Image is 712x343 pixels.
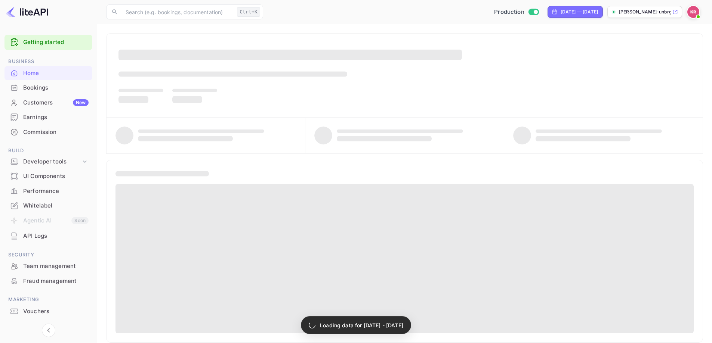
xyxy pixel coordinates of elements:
[619,9,671,15] p: [PERSON_NAME]-unbrg.[PERSON_NAME]...
[4,304,92,318] a: Vouchers
[561,9,598,15] div: [DATE] — [DATE]
[4,199,92,212] a: Whitelabel
[23,277,89,286] div: Fraud management
[23,158,81,166] div: Developer tools
[4,229,92,243] div: API Logs
[23,99,89,107] div: Customers
[4,35,92,50] div: Getting started
[23,128,89,137] div: Commission
[320,321,403,329] p: Loading data for [DATE] - [DATE]
[42,324,55,337] button: Collapse navigation
[4,169,92,184] div: UI Components
[6,6,48,18] img: LiteAPI logo
[4,184,92,199] div: Performance
[491,8,542,16] div: Switch to Sandbox mode
[4,125,92,140] div: Commission
[4,110,92,124] a: Earnings
[4,155,92,168] div: Developer tools
[4,274,92,289] div: Fraud management
[23,187,89,196] div: Performance
[23,113,89,122] div: Earnings
[23,172,89,181] div: UI Components
[4,296,92,304] span: Marketing
[4,184,92,198] a: Performance
[121,4,234,19] input: Search (e.g. bookings, documentation)
[4,81,92,94] a: Bookings
[4,66,92,80] a: Home
[494,8,524,16] span: Production
[4,229,92,243] a: API Logs
[4,110,92,125] div: Earnings
[4,259,92,274] div: Team management
[237,7,260,17] div: Ctrl+K
[23,69,89,78] div: Home
[4,274,92,288] a: Fraud management
[4,259,92,273] a: Team management
[23,84,89,92] div: Bookings
[687,6,699,18] img: Kobus Roux
[23,38,89,47] a: Getting started
[4,57,92,66] span: Business
[4,304,92,319] div: Vouchers
[23,202,89,210] div: Whitelabel
[73,99,89,106] div: New
[4,66,92,81] div: Home
[4,96,92,110] div: CustomersNew
[4,147,92,155] span: Build
[23,307,89,316] div: Vouchers
[4,125,92,139] a: Commission
[23,232,89,240] div: API Logs
[4,169,92,183] a: UI Components
[4,251,92,259] span: Security
[4,96,92,109] a: CustomersNew
[23,262,89,271] div: Team management
[548,6,603,18] div: Click to change the date range period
